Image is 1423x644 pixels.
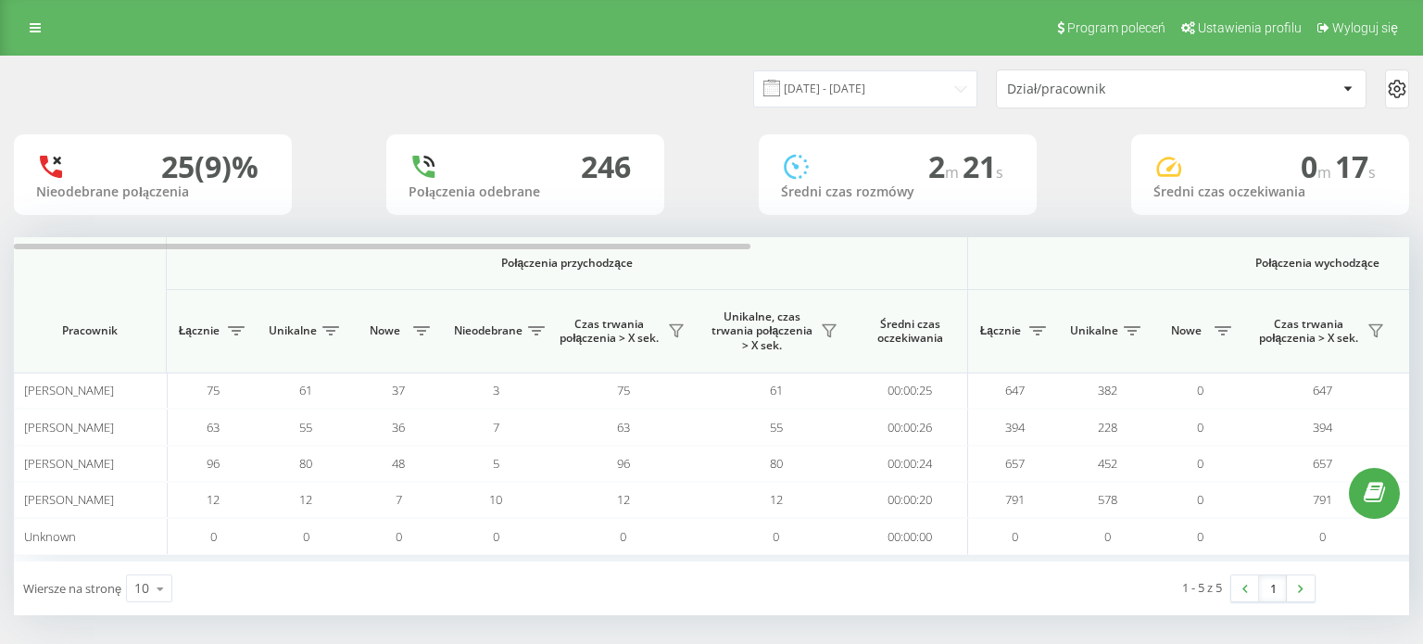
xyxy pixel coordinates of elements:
[852,409,968,445] td: 00:00:26
[852,373,968,409] td: 00:00:25
[1197,491,1203,508] span: 0
[1007,82,1228,97] div: Dział/pracownik
[454,323,523,338] span: Nieodebrane
[303,528,309,545] span: 0
[1255,317,1362,346] span: Czas trwania połączenia > X sek.
[493,455,499,472] span: 5
[1313,419,1332,436] span: 394
[770,491,783,508] span: 12
[852,518,968,554] td: 00:00:00
[1197,419,1203,436] span: 0
[1313,455,1332,472] span: 657
[489,491,502,508] span: 10
[709,309,815,353] span: Unikalne, czas trwania połączenia > X sek.
[269,323,317,338] span: Unikalne
[215,256,919,271] span: Połączenia przychodzące
[299,455,312,472] span: 80
[23,580,121,597] span: Wiersze na stronę
[24,419,114,436] span: [PERSON_NAME]
[945,162,963,183] span: m
[963,146,1003,186] span: 21
[866,317,953,346] span: Średni czas oczekiwania
[617,455,630,472] span: 96
[36,184,270,200] div: Nieodebrane połączenia
[210,528,217,545] span: 0
[134,579,149,598] div: 10
[1197,528,1203,545] span: 0
[617,491,630,508] span: 12
[493,419,499,436] span: 7
[1005,455,1025,472] span: 657
[299,382,312,398] span: 61
[1163,323,1209,338] span: Nowe
[392,419,405,436] span: 36
[852,446,968,482] td: 00:00:24
[24,455,114,472] span: [PERSON_NAME]
[299,419,312,436] span: 55
[1098,455,1117,472] span: 452
[161,149,258,184] div: 25 (9)%
[392,382,405,398] span: 37
[1259,575,1287,601] a: 1
[581,149,631,184] div: 246
[556,317,662,346] span: Czas trwania połączenia > X sek.
[1067,20,1165,35] span: Program poleceń
[1197,382,1203,398] span: 0
[493,528,499,545] span: 0
[299,491,312,508] span: 12
[617,419,630,436] span: 63
[1012,528,1018,545] span: 0
[1098,419,1117,436] span: 228
[770,455,783,472] span: 80
[620,528,626,545] span: 0
[207,491,220,508] span: 12
[1332,20,1398,35] span: Wyloguj się
[207,455,220,472] span: 96
[30,323,150,338] span: Pracownik
[1098,491,1117,508] span: 578
[207,419,220,436] span: 63
[928,146,963,186] span: 2
[176,323,222,338] span: Łącznie
[24,491,114,508] span: [PERSON_NAME]
[409,184,642,200] div: Połączenia odebrane
[977,323,1024,338] span: Łącznie
[1317,162,1335,183] span: m
[1198,20,1302,35] span: Ustawienia profilu
[996,162,1003,183] span: s
[1335,146,1376,186] span: 17
[1005,491,1025,508] span: 791
[617,382,630,398] span: 75
[24,382,114,398] span: [PERSON_NAME]
[1368,162,1376,183] span: s
[1098,382,1117,398] span: 382
[852,482,968,518] td: 00:00:20
[207,382,220,398] span: 75
[24,528,76,545] span: Unknown
[1313,491,1332,508] span: 791
[1301,146,1335,186] span: 0
[773,528,779,545] span: 0
[1153,184,1387,200] div: Średni czas oczekiwania
[770,382,783,398] span: 61
[1005,419,1025,436] span: 394
[1313,382,1332,398] span: 647
[1197,455,1203,472] span: 0
[770,419,783,436] span: 55
[392,455,405,472] span: 48
[1319,528,1326,545] span: 0
[493,382,499,398] span: 3
[396,491,402,508] span: 7
[1005,382,1025,398] span: 647
[1070,323,1118,338] span: Unikalne
[1182,578,1222,597] div: 1 - 5 z 5
[1104,528,1111,545] span: 0
[361,323,408,338] span: Nowe
[396,528,402,545] span: 0
[781,184,1014,200] div: Średni czas rozmówy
